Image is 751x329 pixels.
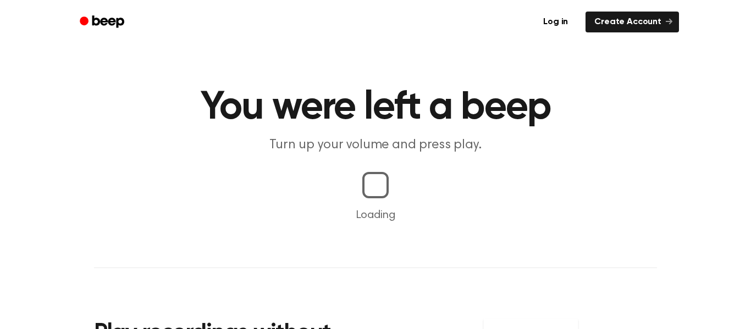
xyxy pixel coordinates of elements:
[94,88,657,127] h1: You were left a beep
[164,136,587,154] p: Turn up your volume and press play.
[13,207,738,224] p: Loading
[72,12,134,33] a: Beep
[586,12,679,32] a: Create Account
[532,9,579,35] a: Log in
